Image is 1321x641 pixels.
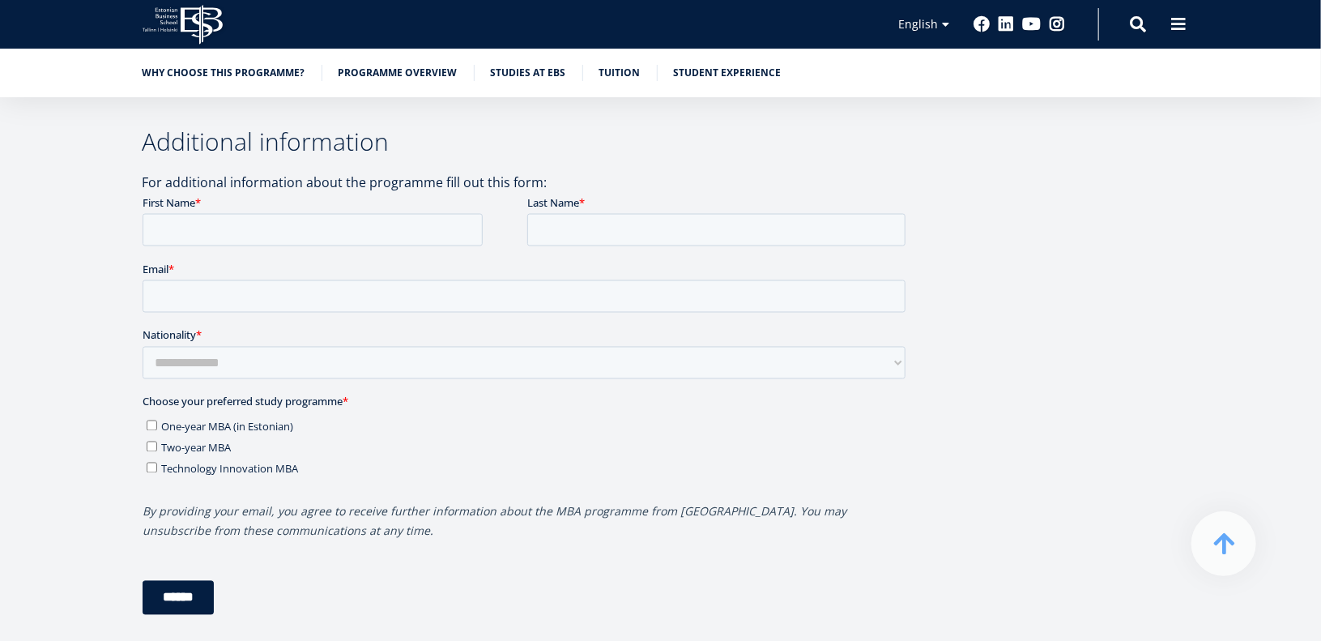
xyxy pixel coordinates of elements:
[143,170,912,194] p: For additional information about the programme fill out this form:
[999,16,1015,32] a: Linkedin
[599,65,641,81] a: Tuition
[143,65,305,81] a: Why choose this programme?
[1023,16,1042,32] a: Youtube
[339,65,458,81] a: Programme overview
[143,130,912,154] h3: Additional information
[974,16,991,32] a: Facebook
[674,65,782,81] a: Student experience
[143,194,912,629] iframe: Form 0
[491,65,566,81] a: Studies at EBS
[1050,16,1066,32] a: Instagram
